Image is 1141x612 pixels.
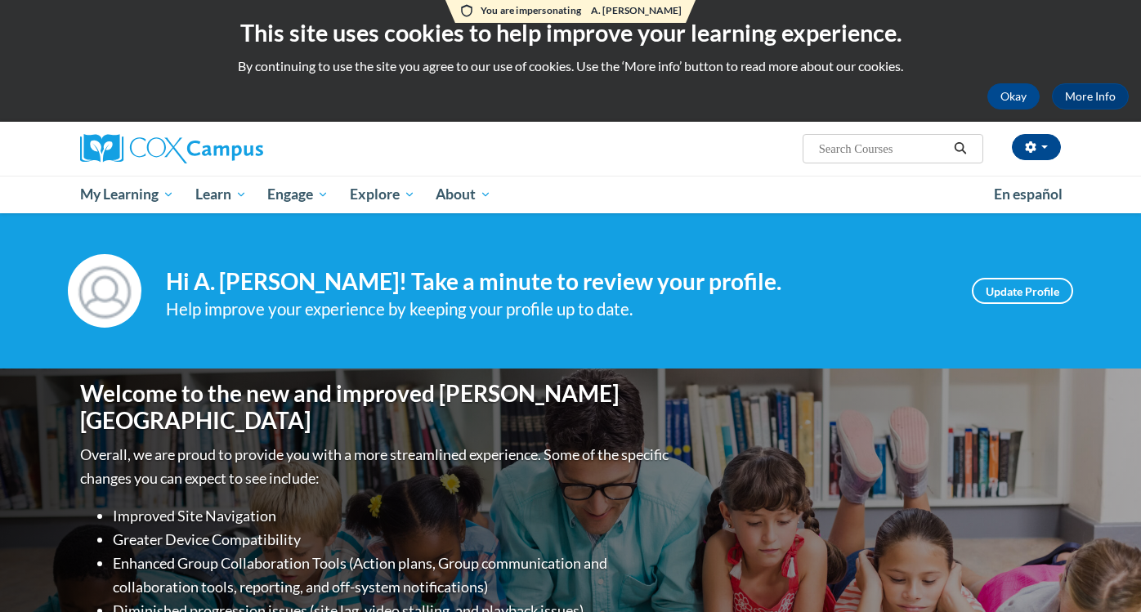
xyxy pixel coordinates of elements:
h4: Hi A. [PERSON_NAME]! Take a minute to review your profile. [166,268,947,296]
span: My Learning [80,185,174,204]
span: Engage [267,185,329,204]
span: Explore [350,185,415,204]
button: Account Settings [1012,134,1061,160]
li: Greater Device Compatibility [113,528,673,552]
input: Search Courses [817,139,948,159]
button: Search [948,139,973,159]
div: Main menu [56,176,1085,213]
a: Update Profile [972,278,1073,304]
div: Help improve your experience by keeping your profile up to date. [166,296,947,323]
span: About [436,185,491,204]
button: Okay [987,83,1040,109]
iframe: Button to launch messaging window [1076,547,1128,599]
h2: This site uses cookies to help improve your learning experience. [12,16,1129,49]
p: By continuing to use the site you agree to our use of cookies. Use the ‘More info’ button to read... [12,57,1129,75]
a: Engage [257,176,339,213]
a: Cox Campus [80,134,391,163]
li: Enhanced Group Collaboration Tools (Action plans, Group communication and collaboration tools, re... [113,552,673,599]
span: Learn [195,185,247,204]
h1: Welcome to the new and improved [PERSON_NAME][GEOGRAPHIC_DATA] [80,380,673,435]
a: My Learning [69,176,185,213]
img: Profile Image [68,254,141,328]
a: Learn [185,176,257,213]
li: Improved Site Navigation [113,504,673,528]
a: Explore [339,176,426,213]
span: En español [994,185,1063,203]
a: About [426,176,503,213]
p: Overall, we are proud to provide you with a more streamlined experience. Some of the specific cha... [80,443,673,490]
img: Cox Campus [80,134,263,163]
a: More Info [1052,83,1129,109]
a: En español [983,177,1073,212]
